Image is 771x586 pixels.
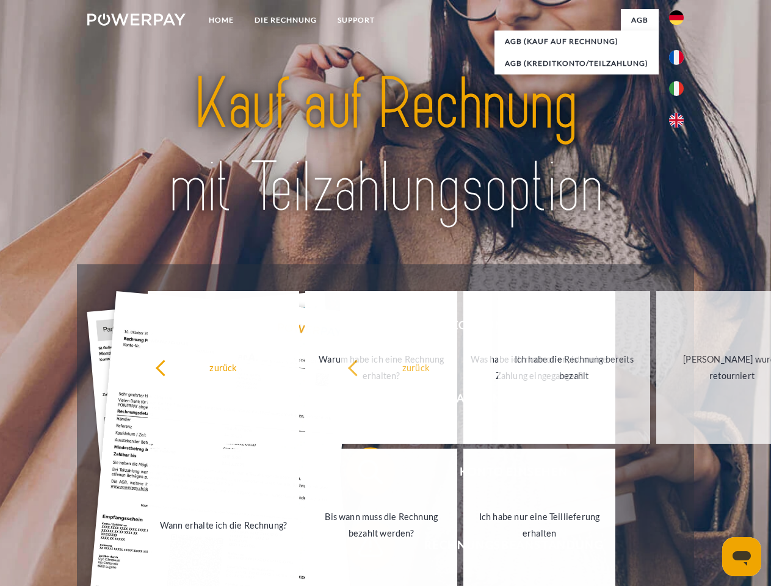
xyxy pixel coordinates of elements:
[244,9,327,31] a: DIE RECHNUNG
[198,9,244,31] a: Home
[505,351,643,384] div: Ich habe die Rechnung bereits bezahlt
[327,9,385,31] a: SUPPORT
[669,113,684,128] img: en
[669,81,684,96] img: it
[494,52,659,74] a: AGB (Kreditkonto/Teilzahlung)
[117,59,654,234] img: title-powerpay_de.svg
[155,516,292,533] div: Wann erhalte ich die Rechnung?
[313,508,450,541] div: Bis wann muss die Rechnung bezahlt werden?
[155,359,292,375] div: zurück
[494,31,659,52] a: AGB (Kauf auf Rechnung)
[87,13,186,26] img: logo-powerpay-white.svg
[313,351,450,384] div: Warum habe ich eine Rechnung erhalten?
[347,359,485,375] div: zurück
[669,10,684,25] img: de
[621,9,659,31] a: agb
[471,508,608,541] div: Ich habe nur eine Teillieferung erhalten
[669,50,684,65] img: fr
[722,537,761,576] iframe: Schaltfläche zum Öffnen des Messaging-Fensters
